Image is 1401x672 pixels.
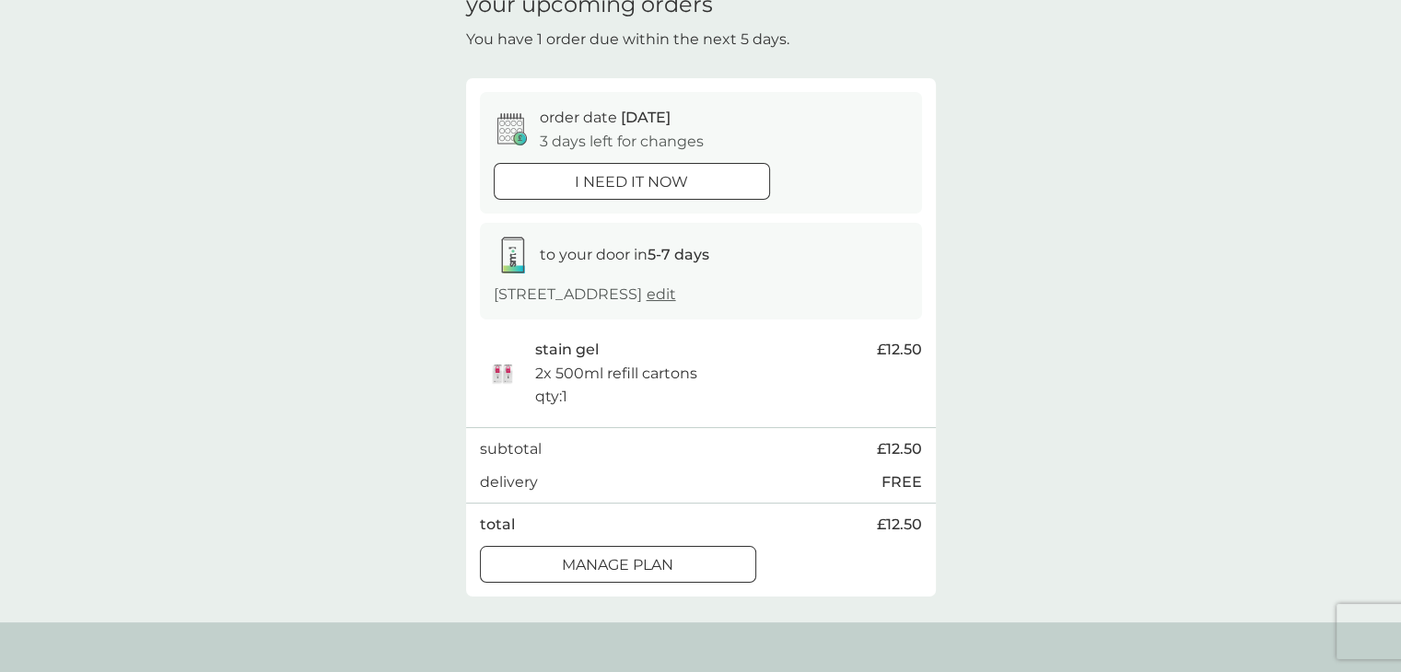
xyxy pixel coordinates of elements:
[877,513,922,537] span: £12.50
[535,385,567,409] p: qty : 1
[480,470,538,494] p: delivery
[480,437,542,461] p: subtotal
[535,338,599,362] p: stain gel
[562,553,673,577] p: Manage plan
[647,285,676,303] a: edit
[877,338,922,362] span: £12.50
[881,470,922,494] p: FREE
[877,437,922,461] span: £12.50
[494,163,770,200] button: i need it now
[575,170,688,194] p: i need it now
[480,546,756,583] button: Manage plan
[466,28,789,52] p: You have 1 order due within the next 5 days.
[480,513,515,537] p: total
[494,283,676,307] p: [STREET_ADDRESS]
[540,246,709,263] span: to your door in
[535,362,697,386] p: 2x 500ml refill cartons
[540,106,671,130] p: order date
[540,130,704,154] p: 3 days left for changes
[648,246,709,263] strong: 5-7 days
[621,109,671,126] span: [DATE]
